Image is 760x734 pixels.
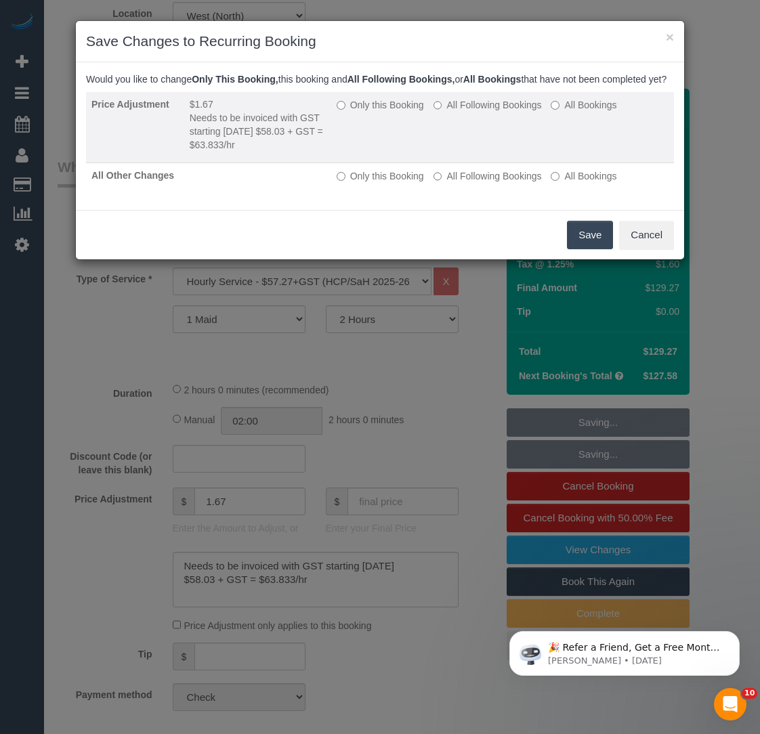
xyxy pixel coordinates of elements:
strong: All Other Changes [91,170,174,181]
input: All Bookings [551,101,560,110]
label: All bookings that have not been completed yet will be changed. [551,169,616,183]
input: All Following Bookings [434,172,442,181]
h3: Save Changes to Recurring Booking [86,31,674,51]
li: $1.67 [190,98,326,111]
b: All Following Bookings, [347,74,455,85]
button: × [666,30,674,44]
label: All other bookings in the series will remain the same. [337,169,424,183]
li: Needs to be invoiced with GST starting [DATE] $58.03 + GST = $63.833/hr [190,111,326,152]
label: This and all the bookings after it will be changed. [434,98,542,112]
strong: Price Adjustment [91,99,169,110]
label: This and all the bookings after it will be changed. [434,169,542,183]
b: All Bookings [463,74,522,85]
input: All Following Bookings [434,101,442,110]
input: Only this Booking [337,101,345,110]
span: 10 [742,688,757,699]
button: Save [567,221,613,249]
p: Would you like to change this booking and or that have not been completed yet? [86,72,674,86]
label: All other bookings in the series will remain the same. [337,98,424,112]
iframe: Intercom notifications message [489,603,760,697]
iframe: Intercom live chat [714,688,746,720]
button: Cancel [619,221,674,249]
b: Only This Booking, [192,74,278,85]
input: All Bookings [551,172,560,181]
label: All bookings that have not been completed yet will be changed. [551,98,616,112]
input: Only this Booking [337,172,345,181]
